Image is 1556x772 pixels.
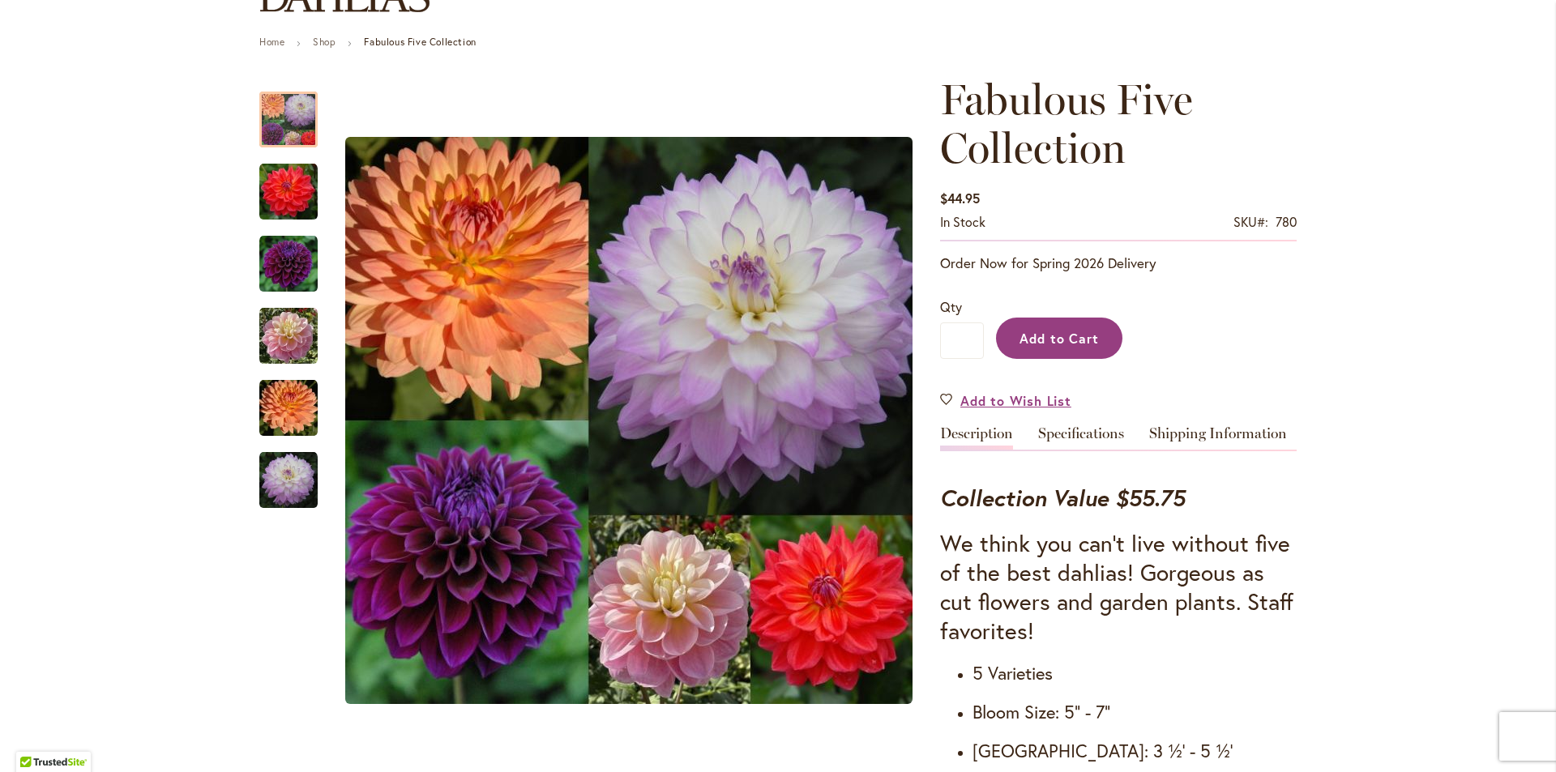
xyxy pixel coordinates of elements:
a: Shop [313,36,336,48]
h3: We think you can't live without five of the best dahlias! Gorgeous as cut flowers and garden plan... [940,529,1297,646]
a: Specifications [1038,426,1124,450]
img: GABBIE'S WISH [259,307,318,365]
img: Fabulous Five Collection [345,137,913,704]
h4: [GEOGRAPHIC_DATA]: 3 ½' - 5 ½' [972,740,1297,762]
a: Shipping Information [1149,426,1287,450]
div: MIKAYLA MIRANDA [259,436,318,508]
span: Qty [940,298,962,315]
img: DIVA [259,235,318,293]
div: GABBIE'S WISH [259,292,334,364]
a: Description [940,426,1013,450]
span: Add to Cart [1020,330,1100,347]
h4: 5 Varieties [972,662,1297,685]
div: COOPER BLAINE [259,147,334,220]
a: Add to Wish List [940,391,1071,410]
img: COOPER BLAINE [259,163,318,221]
iframe: Launch Accessibility Center [12,714,58,760]
button: Add to Cart [996,318,1122,359]
div: 780 [1276,213,1297,232]
span: In stock [940,213,985,230]
span: Add to Wish List [960,391,1071,410]
h4: Bloom Size: 5" - 7" [972,701,1297,723]
span: Fabulous Five Collection [940,74,1193,173]
div: Fabulous Five Collection [259,75,334,147]
strong: Fabulous Five Collection [364,36,476,48]
img: MIKAYLA MIRANDA [259,451,318,510]
div: Product Images [334,75,998,766]
strong: SKU [1233,213,1268,230]
div: DIVA [259,220,334,292]
a: Home [259,36,284,48]
strong: Collection Value $55.75 [940,483,1185,513]
div: Fabulous Five Collection [334,75,924,766]
div: Fabulous Five CollectionMIKAYLA MIRANDACOOPER BLAINE [334,75,924,766]
p: Order Now for Spring 2026 Delivery [940,254,1297,273]
div: Availability [940,213,985,232]
div: GABRIELLE MARIE [259,364,334,436]
span: $44.95 [940,190,980,207]
img: GABRIELLE MARIE [259,379,318,437]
